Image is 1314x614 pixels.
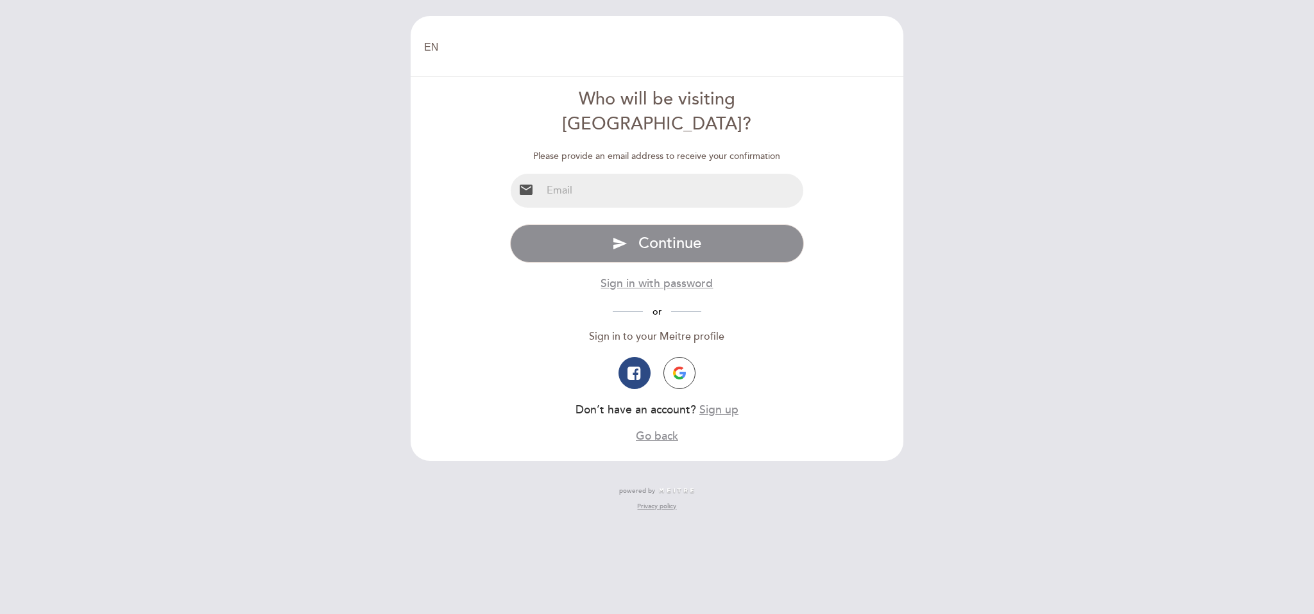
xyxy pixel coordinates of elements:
[601,276,713,292] button: Sign in with password
[636,428,678,444] button: Go back
[638,234,701,253] span: Continue
[510,224,805,263] button: send Continue
[619,486,695,495] a: powered by
[673,367,686,379] img: icon-google.png
[699,402,738,418] button: Sign up
[612,236,627,251] i: send
[658,488,695,494] img: MEITRE
[576,403,696,417] span: Don’t have an account?
[518,182,534,197] i: email
[542,174,804,208] input: Email
[510,87,805,137] div: Who will be visiting [GEOGRAPHIC_DATA]?
[510,150,805,163] div: Please provide an email address to receive your confirmation
[510,329,805,344] div: Sign in to your Meitre profile
[619,486,655,495] span: powered by
[643,306,671,317] span: or
[637,502,676,511] a: Privacy policy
